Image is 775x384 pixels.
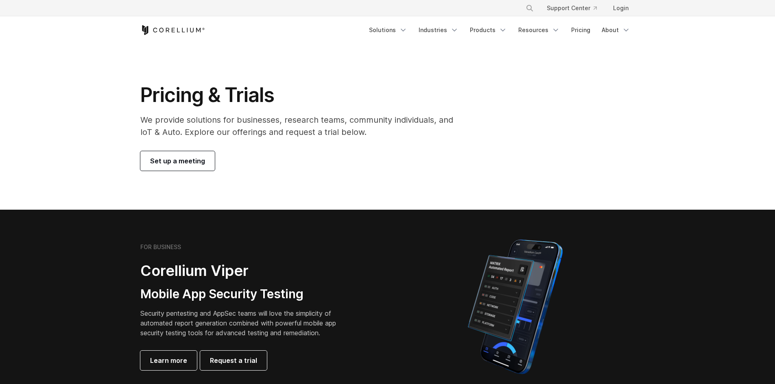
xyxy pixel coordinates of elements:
p: We provide solutions for businesses, research teams, community individuals, and IoT & Auto. Explo... [140,114,465,138]
button: Search [522,1,537,15]
h3: Mobile App Security Testing [140,286,349,302]
a: Set up a meeting [140,151,215,171]
a: Support Center [540,1,603,15]
a: Learn more [140,351,197,370]
img: Corellium MATRIX automated report on iPhone showing app vulnerability test results across securit... [454,236,576,378]
h1: Pricing & Trials [140,83,465,107]
p: Security pentesting and AppSec teams will love the simplicity of automated report generation comb... [140,308,349,338]
h6: FOR BUSINESS [140,243,181,251]
span: Learn more [150,356,187,365]
a: Resources [513,23,565,37]
span: Set up a meeting [150,156,205,166]
span: Request a trial [210,356,257,365]
div: Navigation Menu [516,1,635,15]
a: Corellium Home [140,25,205,35]
div: Navigation Menu [364,23,635,37]
a: Solutions [364,23,412,37]
a: About [597,23,635,37]
a: Industries [414,23,463,37]
a: Pricing [566,23,595,37]
a: Request a trial [200,351,267,370]
a: Products [465,23,512,37]
h2: Corellium Viper [140,262,349,280]
a: Login [607,1,635,15]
